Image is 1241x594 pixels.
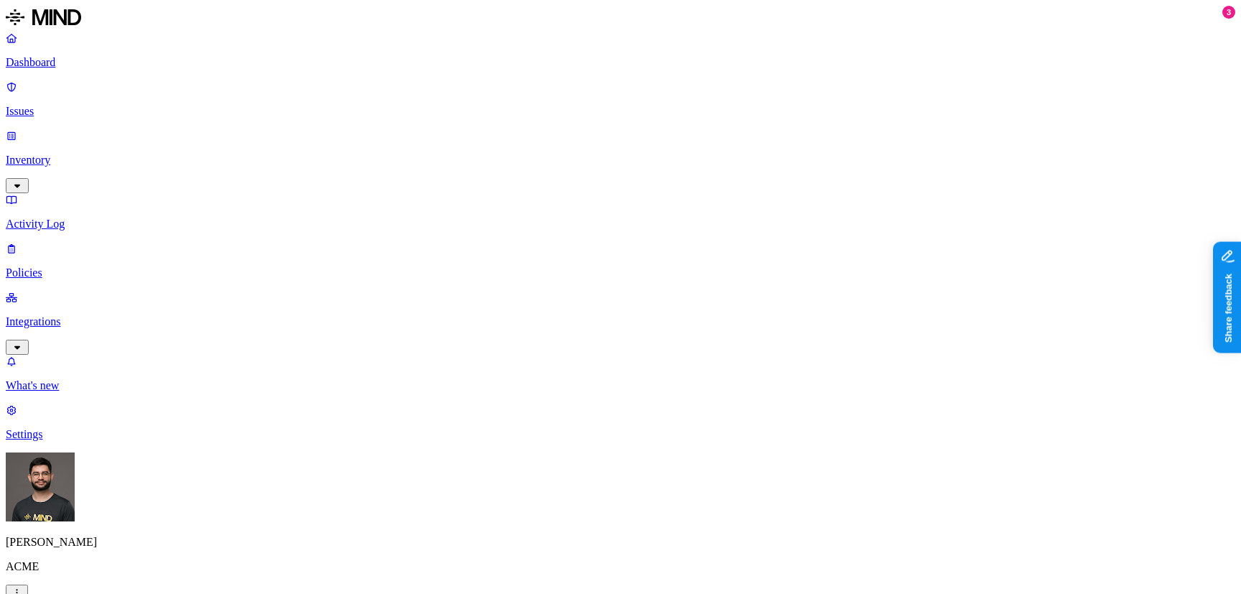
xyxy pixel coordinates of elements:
[6,56,1235,69] p: Dashboard
[6,193,1235,231] a: Activity Log
[6,379,1235,392] p: What's new
[6,129,1235,191] a: Inventory
[6,32,1235,69] a: Dashboard
[6,355,1235,392] a: What's new
[6,291,1235,353] a: Integrations
[6,315,1235,328] p: Integrations
[6,242,1235,279] a: Policies
[6,6,1235,32] a: MIND
[6,218,1235,231] p: Activity Log
[6,428,1235,441] p: Settings
[6,80,1235,118] a: Issues
[6,404,1235,441] a: Settings
[6,560,1235,573] p: ACME
[6,266,1235,279] p: Policies
[6,453,75,521] img: Guy Gofman
[6,154,1235,167] p: Inventory
[1222,6,1235,19] div: 3
[6,105,1235,118] p: Issues
[6,6,81,29] img: MIND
